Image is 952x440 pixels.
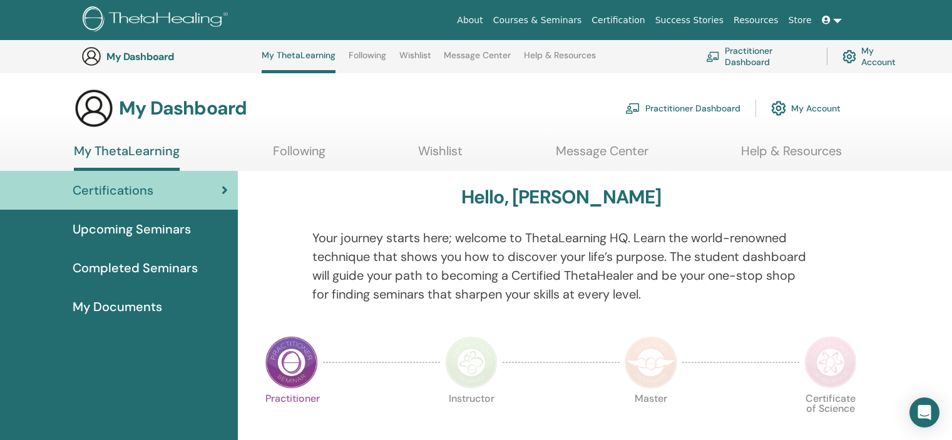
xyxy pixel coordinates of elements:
[399,50,431,70] a: Wishlist
[349,50,386,70] a: Following
[273,143,325,168] a: Following
[73,181,153,200] span: Certifications
[73,220,191,238] span: Upcoming Seminars
[625,95,740,122] a: Practitioner Dashboard
[73,297,162,316] span: My Documents
[74,143,180,171] a: My ThetaLearning
[73,258,198,277] span: Completed Seminars
[488,9,587,32] a: Courses & Seminars
[706,51,720,61] img: chalkboard-teacher.svg
[729,9,784,32] a: Resources
[771,98,786,119] img: cog.svg
[706,43,812,70] a: Practitioner Dashboard
[586,9,650,32] a: Certification
[842,47,856,66] img: cog.svg
[444,50,511,70] a: Message Center
[445,336,498,389] img: Instructor
[265,336,318,389] img: Practitioner
[83,6,232,34] img: logo.png
[119,97,247,120] h3: My Dashboard
[741,143,842,168] a: Help & Resources
[784,9,817,32] a: Store
[106,51,232,63] h3: My Dashboard
[81,46,101,66] img: generic-user-icon.jpg
[771,95,841,122] a: My Account
[625,336,677,389] img: Master
[461,186,662,208] h3: Hello, [PERSON_NAME]
[312,228,811,304] p: Your journey starts here; welcome to ThetaLearning HQ. Learn the world-renowned technique that sh...
[842,43,906,70] a: My Account
[909,397,939,427] div: Open Intercom Messenger
[262,50,335,73] a: My ThetaLearning
[556,143,648,168] a: Message Center
[804,336,857,389] img: Certificate of Science
[650,9,729,32] a: Success Stories
[524,50,596,70] a: Help & Resources
[418,143,463,168] a: Wishlist
[74,88,114,128] img: generic-user-icon.jpg
[625,103,640,114] img: chalkboard-teacher.svg
[452,9,488,32] a: About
